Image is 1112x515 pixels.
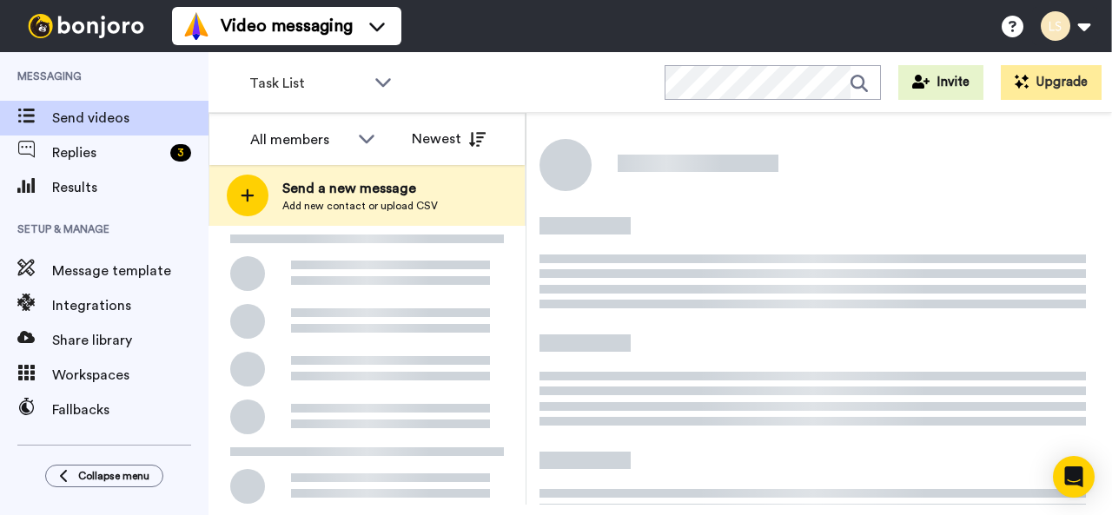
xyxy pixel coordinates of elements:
[52,330,208,351] span: Share library
[250,129,349,150] div: All members
[78,469,149,483] span: Collapse menu
[182,12,210,40] img: vm-color.svg
[170,144,191,162] div: 3
[52,399,208,420] span: Fallbacks
[1001,65,1102,100] button: Upgrade
[282,178,438,199] span: Send a new message
[221,14,353,38] span: Video messaging
[52,177,208,198] span: Results
[21,14,151,38] img: bj-logo-header-white.svg
[249,73,366,94] span: Task List
[1053,456,1095,498] div: Open Intercom Messenger
[399,122,499,156] button: Newest
[52,108,208,129] span: Send videos
[52,142,163,163] span: Replies
[282,199,438,213] span: Add new contact or upload CSV
[898,65,983,100] button: Invite
[52,295,208,316] span: Integrations
[52,365,208,386] span: Workspaces
[52,261,208,281] span: Message template
[45,465,163,487] button: Collapse menu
